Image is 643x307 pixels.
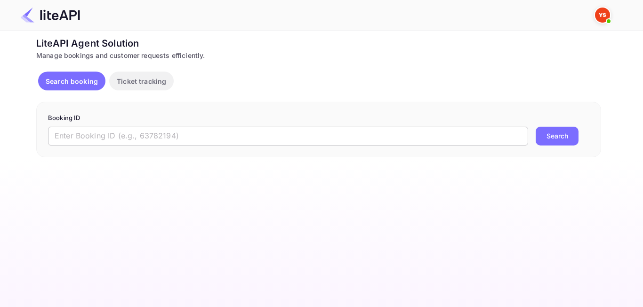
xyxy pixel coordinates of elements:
p: Booking ID [48,113,589,123]
p: Ticket tracking [117,76,166,86]
div: LiteAPI Agent Solution [36,36,601,50]
img: LiteAPI Logo [21,8,80,23]
input: Enter Booking ID (e.g., 63782194) [48,127,528,145]
p: Search booking [46,76,98,86]
button: Search [536,127,579,145]
img: Yandex Support [595,8,610,23]
div: Manage bookings and customer requests efficiently. [36,50,601,60]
